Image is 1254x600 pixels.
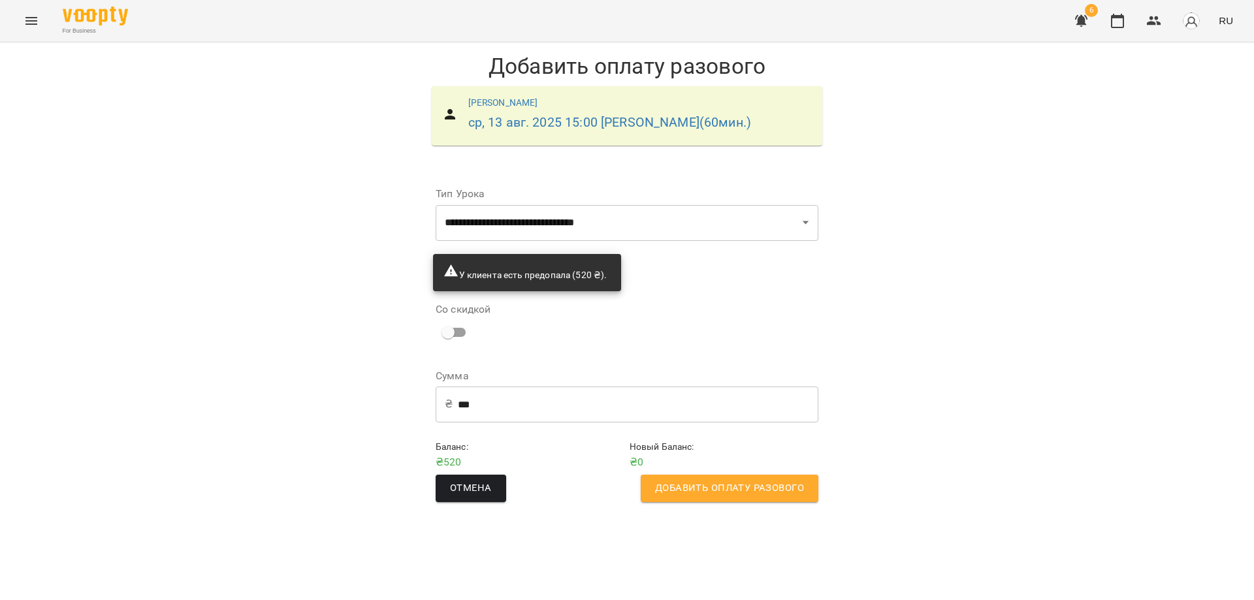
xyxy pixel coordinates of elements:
button: Отмена [436,475,506,502]
img: Voopty Logo [63,7,128,25]
span: Добавить оплату разового [655,480,804,497]
a: [PERSON_NAME] [468,97,538,108]
p: ₴ 520 [436,454,624,470]
p: ₴ [445,396,453,412]
img: avatar_s.png [1182,12,1200,30]
button: RU [1214,8,1238,33]
h1: Добавить оплату разового [425,53,829,80]
h6: Баланс : [436,440,624,454]
button: Добавить оплату разового [641,475,818,502]
p: ₴ 0 [630,454,818,470]
label: Тип Урока [436,189,818,199]
a: ср, 13 авг. 2025 15:00 [PERSON_NAME](60мин.) [468,115,752,130]
span: RU [1219,14,1233,27]
span: For Business [63,27,128,35]
span: У клиента есть предопала (520 ₴). [443,270,607,280]
label: Сумма [436,371,818,381]
span: Отмена [450,480,492,497]
h6: Новый Баланс : [630,440,818,454]
span: 6 [1085,4,1098,17]
button: Menu [16,5,47,37]
label: Со скидкой [436,304,490,315]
